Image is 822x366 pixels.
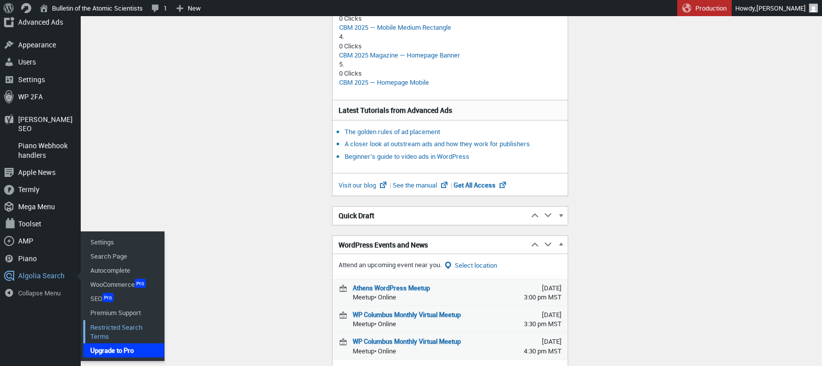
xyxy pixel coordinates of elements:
[524,310,562,319] span: [DATE]
[443,261,497,271] button: Select location
[353,337,461,355] div: Meetup
[393,180,454,190] a: See the manual
[339,78,429,87] a: CBM 2025 — Homepage Mobile
[83,263,164,277] a: Autocomplete
[339,14,561,23] div: 0 Clicks
[339,260,442,269] span: Attend an upcoming event near you.
[524,337,562,346] span: [DATE]
[333,236,528,254] h2: WordPress Events and News
[345,152,469,161] a: Beginner’s guide to video ads in WordPress
[339,105,561,115] h3: Latest Tutorials from Advanced Ads
[353,310,461,328] div: Meetup
[454,180,508,190] a: Get All Access
[339,69,561,78] div: 0 Clicks
[524,346,562,355] span: 4:30 pm MST
[339,23,451,32] a: CBM 2025 — Mobile Medium Rectangle
[524,319,562,328] span: 3:30 pm MST
[135,279,146,288] span: Pro
[83,306,164,320] a: Premium Support
[524,283,562,292] span: [DATE]
[83,277,164,291] a: WooCommercePro
[102,293,114,302] span: Pro
[345,127,440,136] a: The golden rules of ad placement
[756,4,806,13] span: [PERSON_NAME]
[339,32,561,41] div: 4.
[83,249,164,263] a: Search Page
[83,235,164,249] a: Settings
[339,211,374,221] span: Quick Draft
[353,310,461,319] a: WP Columbus Monthly Virtual Meetup
[353,337,461,346] a: WP Columbus Monthly Virtual Meetup
[90,346,134,355] span: Upgrade to Pro
[353,283,430,301] div: Meetup
[524,292,562,301] span: 3:00 pm MST
[353,283,430,292] a: Athens WordPress Meetup
[83,343,164,357] a: Upgrade to Pro
[339,50,460,59] a: CBM 2025 Magazine — Homepage Banner
[83,320,164,343] a: Restricted Search Terms
[378,292,396,301] span: Online
[339,59,561,69] div: 5.
[83,291,164,306] a: SEOPro
[378,346,396,355] span: Online
[455,261,497,270] span: Select location
[339,180,393,190] a: Visit our blog
[345,139,530,148] a: A closer look at outstream ads and how they work for publishers
[378,319,396,328] span: Online
[339,41,561,50] div: 0 Clicks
